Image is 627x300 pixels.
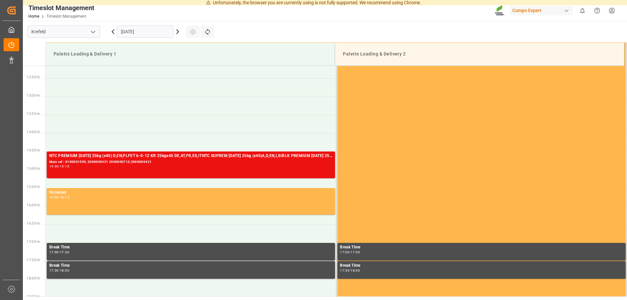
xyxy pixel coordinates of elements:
[340,251,349,254] div: 17:00
[49,196,59,199] div: 15:30
[60,165,69,168] div: 15:15
[27,185,40,189] span: 15:30 Hr
[340,244,623,251] div: Break Time
[49,189,332,196] div: Occupied
[117,25,174,38] input: DD.MM.YYYY
[27,203,40,207] span: 16:00 Hr
[60,251,69,254] div: 17:30
[27,258,40,262] span: 17:30 Hr
[340,269,349,272] div: 17:30
[27,130,40,134] span: 14:00 Hr
[27,112,40,116] span: 13:30 Hr
[60,196,69,199] div: 16:15
[49,262,332,269] div: Break Time
[59,196,60,199] div: -
[27,167,40,170] span: 15:00 Hr
[27,222,40,225] span: 16:30 Hr
[49,269,59,272] div: 17:30
[49,244,332,251] div: Break Time
[349,269,350,272] div: -
[49,159,332,165] div: Main ref : 6100001599, 2000000421 2000000712;2000000421
[350,269,360,272] div: 18:00
[575,3,590,18] button: show 0 new notifications
[27,149,40,152] span: 14:30 Hr
[27,276,40,280] span: 18:00 Hr
[28,14,39,19] a: Home
[88,27,98,37] button: open menu
[350,251,360,254] div: 17:30
[27,75,40,79] span: 12:30 Hr
[49,165,59,168] div: 14:30
[495,5,505,16] img: Screenshot%202023-09-29%20at%2010.02.21.png_1712312052.png
[27,240,40,244] span: 17:00 Hr
[51,48,330,60] div: Paletts Loading & Delivery 1
[59,251,60,254] div: -
[49,251,59,254] div: 17:00
[590,3,604,18] button: Help Center
[340,48,619,60] div: Paletts Loading & Delivery 2
[60,269,69,272] div: 18:00
[349,251,350,254] div: -
[510,6,572,15] div: Compo Expert
[27,295,40,298] span: 18:30 Hr
[59,269,60,272] div: -
[27,25,100,38] input: Type to search/select
[340,262,623,269] div: Break Time
[510,4,575,17] button: Compo Expert
[49,153,332,159] div: NTC PREMIUM [DATE] 25kg (x40) D,EN,PLFET 6-0-12 KR 25kgx40 DE,AT,FR,ES,ITNTC SUPREM [DATE] 25kg (...
[28,3,94,13] div: Timeslot Management
[59,165,60,168] div: -
[27,94,40,97] span: 13:00 Hr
